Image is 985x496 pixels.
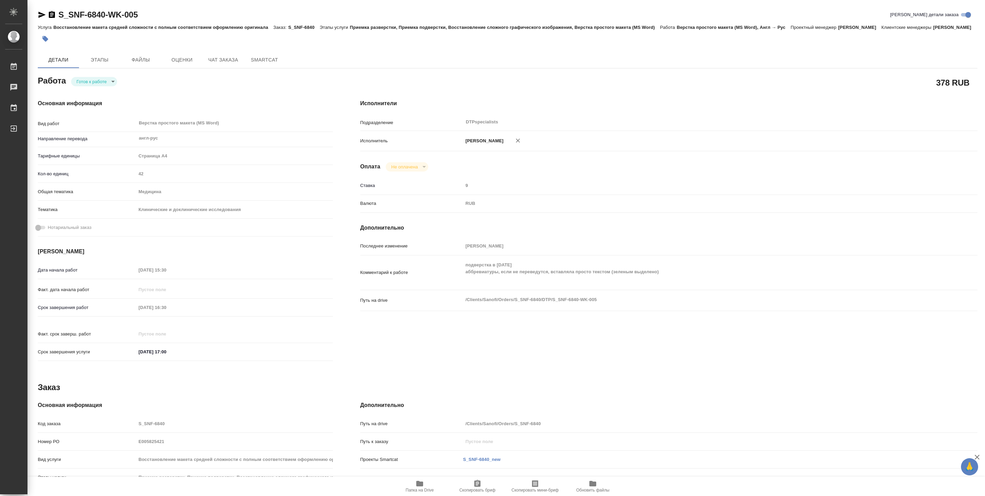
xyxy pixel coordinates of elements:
[136,169,332,179] input: Пустое поле
[506,477,564,496] button: Скопировать мини-бриф
[38,120,136,127] p: Вид работ
[511,488,558,493] span: Скопировать мини-бриф
[38,206,136,213] p: Тематика
[389,164,420,170] button: Не оплачена
[58,10,138,19] a: S_SNF-6840-WK-005
[71,77,117,86] div: Готов к работе
[463,198,926,209] div: RUB
[881,25,933,30] p: Клиентские менеджеры
[136,419,332,429] input: Пустое поле
[38,420,136,427] p: Код заказа
[463,180,926,190] input: Пустое поле
[48,224,91,231] span: Нотариальный заказ
[136,329,196,339] input: Пустое поле
[459,488,495,493] span: Скопировать бриф
[449,477,506,496] button: Скопировать бриф
[360,243,463,250] p: Последнее изменение
[933,25,976,30] p: [PERSON_NAME]
[350,25,660,30] p: Приемка разверстки, Приемка подверстки, Восстановление сложного графического изображения, Верстка...
[564,477,622,496] button: Обновить файлы
[48,11,56,19] button: Скопировать ссылку
[288,25,320,30] p: S_SNF-6840
[38,304,136,311] p: Срок завершения работ
[38,438,136,445] p: Номер РО
[360,401,977,409] h4: Дополнительно
[360,438,463,445] p: Путь к заказу
[360,224,977,232] h4: Дополнительно
[136,265,196,275] input: Пустое поле
[677,25,791,30] p: Верстка простого макета (MS Word), Англ → Рус
[360,182,463,189] p: Ставка
[38,474,136,481] p: Этапы услуги
[38,247,333,256] h4: [PERSON_NAME]
[391,477,449,496] button: Папка на Drive
[136,347,196,357] input: ✎ Введи что-нибудь
[360,200,463,207] p: Валюта
[38,25,53,30] p: Услуга
[136,302,196,312] input: Пустое поле
[53,25,273,30] p: Восстановление макета средней сложности с полным соответствием оформлению оригинала
[136,186,332,198] div: Медицина
[936,77,970,88] h2: 378 RUB
[360,297,463,304] p: Путь на drive
[360,99,977,108] h4: Исполнители
[964,460,975,474] span: 🙏
[38,456,136,463] p: Вид услуги
[360,456,463,463] p: Проекты Smartcat
[166,56,199,64] span: Оценки
[360,119,463,126] p: Подразделение
[576,488,610,493] span: Обновить файлы
[360,269,463,276] p: Комментарий к работе
[890,11,959,18] span: [PERSON_NAME] детали заказа
[136,204,332,216] div: Клинические и доклинические исследования
[38,331,136,338] p: Факт. срок заверш. работ
[791,25,838,30] p: Проектный менеджер
[386,162,428,172] div: Готов к работе
[248,56,281,64] span: SmartCat
[38,31,53,46] button: Добавить тэг
[510,133,525,148] button: Удалить исполнителя
[38,153,136,159] p: Тарифные единицы
[38,401,333,409] h4: Основная информация
[136,472,332,482] input: Пустое поле
[38,188,136,195] p: Общая тематика
[136,437,332,447] input: Пустое поле
[136,285,196,295] input: Пустое поле
[360,137,463,144] p: Исполнитель
[463,259,926,285] textarea: подверстка в [DATE] аббревиатуры, если не переведутся, вставляла просто текстом (зеленым выделено)
[463,294,926,306] textarea: /Clients/Sanofi/Orders/S_SNF-6840/DTP/S_SNF-6840-WK-005
[463,457,500,462] a: S_SNF-6840_new
[38,170,136,177] p: Кол-во единиц
[406,488,434,493] span: Папка на Drive
[360,420,463,427] p: Путь на drive
[660,25,677,30] p: Работа
[838,25,881,30] p: [PERSON_NAME]
[38,267,136,274] p: Дата начала работ
[320,25,350,30] p: Этапы услуги
[75,79,109,85] button: Готов к работе
[42,56,75,64] span: Детали
[136,150,332,162] div: Страница А4
[463,137,503,144] p: [PERSON_NAME]
[38,74,66,86] h2: Работа
[38,382,60,393] h2: Заказ
[463,437,926,447] input: Пустое поле
[38,99,333,108] h4: Основная информация
[207,56,240,64] span: Чат заказа
[463,419,926,429] input: Пустое поле
[38,349,136,355] p: Срок завершения услуги
[136,454,332,464] input: Пустое поле
[83,56,116,64] span: Этапы
[38,11,46,19] button: Скопировать ссылку для ЯМессенджера
[38,135,136,142] p: Направление перевода
[273,25,288,30] p: Заказ:
[961,458,978,475] button: 🙏
[463,241,926,251] input: Пустое поле
[360,163,381,171] h4: Оплата
[124,56,157,64] span: Файлы
[360,476,463,483] p: Транслитерация названий
[38,286,136,293] p: Факт. дата начала работ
